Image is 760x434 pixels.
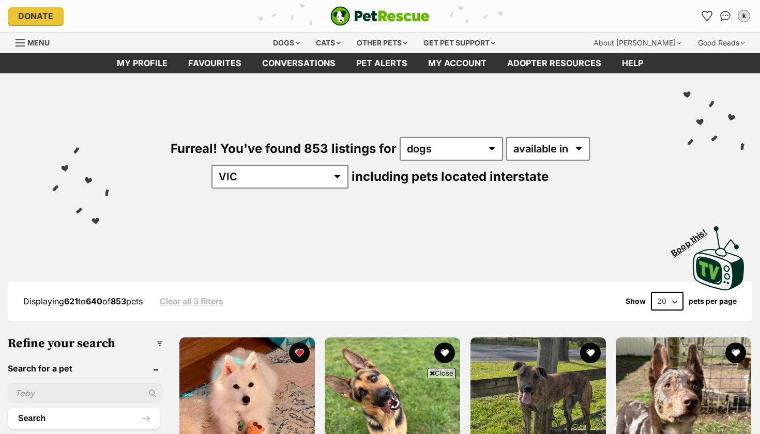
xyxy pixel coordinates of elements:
div: About [PERSON_NAME] [586,33,689,53]
strong: 640 [86,296,102,306]
div: Dogs [266,33,307,53]
button: favourite [435,343,455,363]
div: k [739,11,749,21]
button: Search [8,408,160,429]
button: favourite [725,343,746,363]
a: Clear all 3 filters [160,297,223,306]
img: chat-41dd97257d64d25036548639549fe6c8038ab92f7586957e7f3b1b290dea8141.svg [720,11,731,21]
span: Menu [27,38,50,47]
a: My profile [107,53,178,73]
label: pets per page [689,297,737,305]
div: Cats [309,33,348,53]
h3: Refine your search [8,336,163,351]
button: favourite [580,343,601,363]
span: Boop this! [670,221,717,258]
a: Menu [16,33,57,51]
header: Search for a pet [8,364,163,373]
span: Close [428,368,455,378]
iframe: Help Scout Beacon - Open [685,382,739,413]
a: Favourites [178,53,252,73]
button: favourite [289,343,310,363]
a: Donate [8,7,64,25]
img: logo-e224e6f780fb5917bec1dbf3a21bbac754714ae5b6737aabdf751b685950b380.svg [330,6,430,26]
a: Boop this! [693,217,744,292]
a: Adopter resources [497,53,612,73]
input: Toby [8,383,163,403]
strong: 853 [111,296,126,306]
a: Pet alerts [346,53,418,73]
a: Favourites [698,8,715,24]
ul: Account quick links [698,8,752,24]
button: My account [736,8,752,24]
a: My account [418,53,497,73]
a: PetRescue [330,6,430,26]
div: Other pets [349,33,415,53]
div: Get pet support [416,33,503,53]
iframe: Advertisement [192,382,568,429]
a: Help [612,53,653,73]
div: Good Reads [691,33,752,53]
span: including pets located interstate [352,169,549,184]
a: Conversations [717,8,734,24]
a: conversations [252,53,346,73]
img: PetRescue TV logo [693,226,744,290]
span: Furreal! You've found 853 listings for [171,141,397,156]
span: Show [626,297,646,305]
span: Displaying to of pets [23,296,143,306]
strong: 621 [64,296,78,306]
